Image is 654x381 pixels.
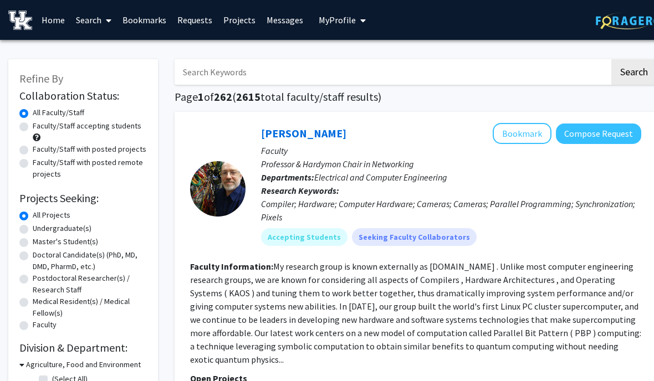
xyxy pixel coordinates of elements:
[261,144,641,157] p: Faculty
[261,126,346,140] a: [PERSON_NAME]
[19,192,147,205] h2: Projects Seeking:
[36,1,70,39] a: Home
[218,1,261,39] a: Projects
[19,89,147,102] h2: Collaboration Status:
[8,331,47,373] iframe: Chat
[33,209,70,221] label: All Projects
[70,1,117,39] a: Search
[556,123,641,144] button: Compose Request to Henry Dietz
[261,228,348,246] mat-chip: Accepting Students
[172,1,218,39] a: Requests
[261,172,314,183] b: Departments:
[190,261,641,365] fg-read-more: My research group is known externally as [DOMAIN_NAME] . Unlike most computer engineering researc...
[236,90,260,104] span: 2615
[261,185,339,196] b: Research Keywords:
[352,228,477,246] mat-chip: Seeking Faculty Collaborators
[19,71,63,85] span: Refine By
[319,14,356,25] span: My Profile
[33,236,98,248] label: Master's Student(s)
[314,172,447,183] span: Electrical and Computer Engineering
[117,1,172,39] a: Bookmarks
[175,59,610,85] input: Search Keywords
[19,341,147,354] h2: Division & Department:
[261,157,641,171] p: Professor & Hardymon Chair in Networking
[214,90,232,104] span: 262
[33,223,91,234] label: Undergraduate(s)
[26,359,141,370] h3: Agriculture, Food and Environment
[33,143,146,155] label: Faculty/Staff with posted projects
[33,296,147,319] label: Medical Resident(s) / Medical Fellow(s)
[33,157,147,180] label: Faculty/Staff with posted remote projects
[33,272,147,296] label: Postdoctoral Researcher(s) / Research Staff
[33,120,141,132] label: Faculty/Staff accepting students
[33,249,147,272] label: Doctoral Candidate(s) (PhD, MD, DMD, PharmD, etc.)
[261,197,641,224] div: Compiler; Hardware; Computer Hardware; Cameras; Cameras; Parallel Programming; Synchronization; P...
[190,261,273,272] b: Faculty Information:
[198,90,204,104] span: 1
[261,1,309,39] a: Messages
[33,107,84,119] label: All Faculty/Staff
[8,11,32,30] img: University of Kentucky Logo
[493,123,551,144] button: Add Henry Dietz to Bookmarks
[33,319,57,331] label: Faculty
